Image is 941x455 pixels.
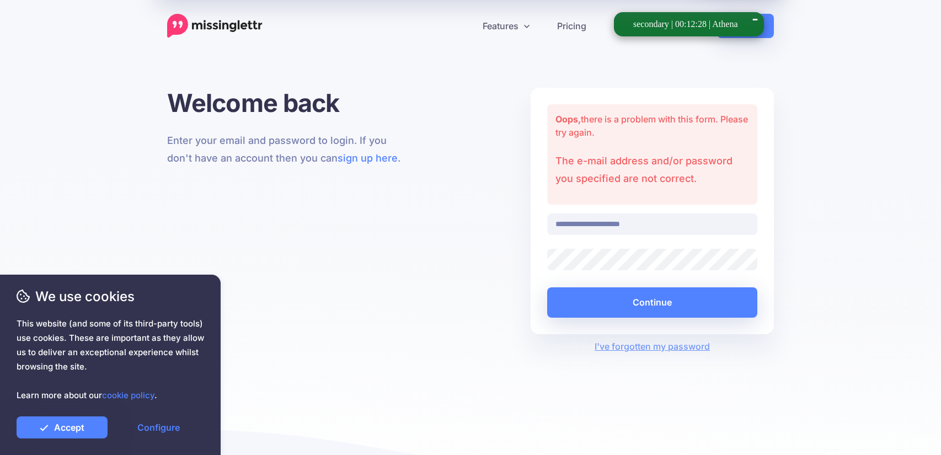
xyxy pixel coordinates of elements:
[555,114,581,125] strong: Oops,
[547,287,757,318] button: Continue
[469,14,543,38] a: Features
[595,341,710,352] a: I've forgotten my password
[167,132,410,167] p: Enter your email and password to login. If you don't have an account then you can .
[633,18,737,31] div: secondary | 00:12:28 | Athena
[167,88,410,118] h1: Welcome back
[17,416,108,438] a: Accept
[102,390,154,400] a: cookie policy
[543,14,600,38] a: Pricing
[113,416,204,438] a: Configure
[17,287,204,306] span: We use cookies
[600,14,647,38] a: Blog
[17,317,204,403] span: This website (and some of its third-party tools) use cookies. These are important as they allow u...
[547,104,757,205] div: there is a problem with this form. Please try again.
[338,152,398,164] a: sign up here
[555,152,749,188] p: The e-mail address and/or password you specified are not correct.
